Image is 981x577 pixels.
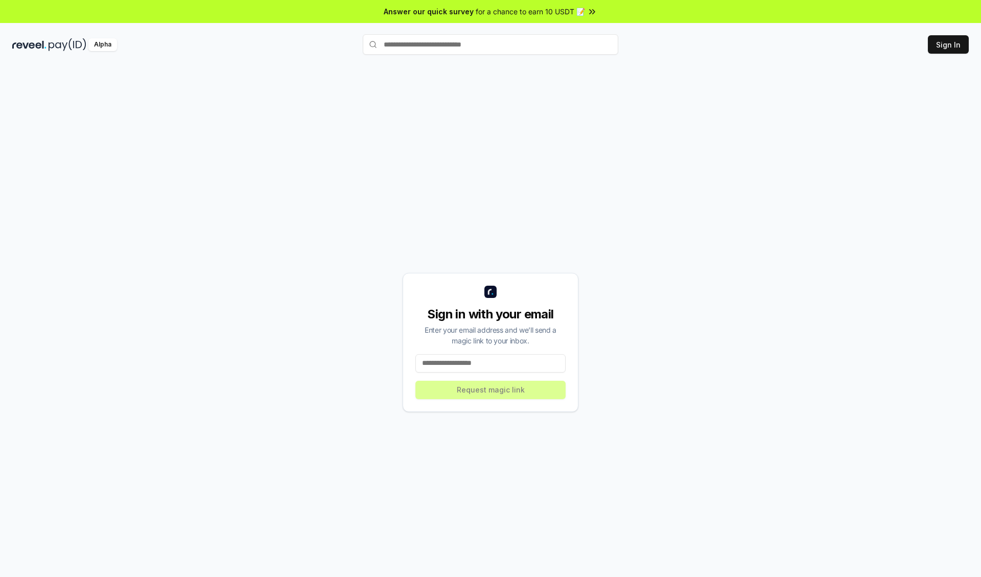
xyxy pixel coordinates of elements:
span: for a chance to earn 10 USDT 📝 [476,6,585,17]
div: Alpha [88,38,117,51]
img: reveel_dark [12,38,46,51]
img: pay_id [49,38,86,51]
div: Sign in with your email [415,306,566,322]
button: Sign In [928,35,969,54]
img: logo_small [484,286,497,298]
span: Answer our quick survey [384,6,474,17]
div: Enter your email address and we’ll send a magic link to your inbox. [415,325,566,346]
